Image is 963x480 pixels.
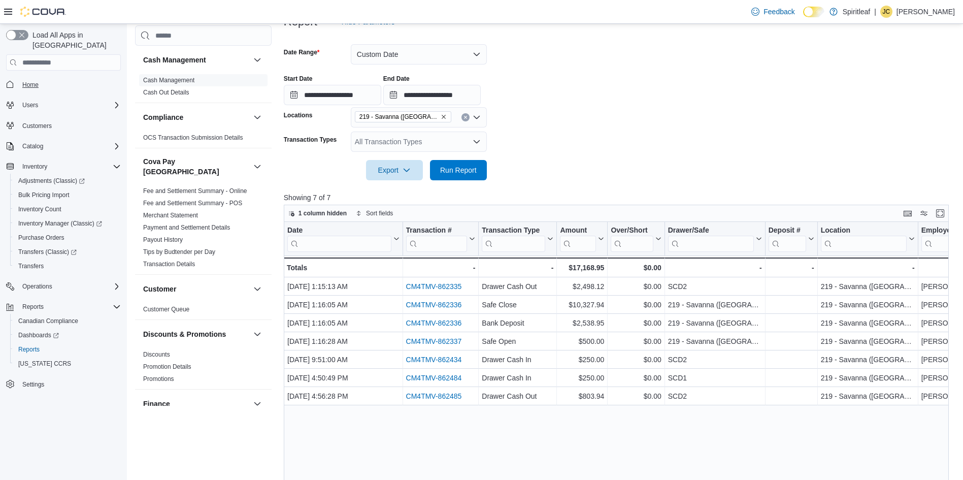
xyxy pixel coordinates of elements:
[482,354,553,366] div: Drawer Cash In
[406,319,461,327] a: CM4TMV-862336
[406,262,475,274] div: -
[668,317,762,329] div: 219 - Savanna ([GEOGRAPHIC_DATA])
[482,372,553,384] div: Drawer Cash In
[18,234,64,242] span: Purchase Orders
[560,372,604,384] div: $250.00
[298,209,347,217] span: 1 column hidden
[251,161,263,173] button: Cova Pay [GEOGRAPHIC_DATA]
[143,363,191,370] a: Promotion Details
[482,226,545,236] div: Transaction Type
[18,119,121,132] span: Customers
[135,132,272,148] div: Compliance
[18,301,121,313] span: Reports
[143,236,183,244] span: Payout History
[821,335,915,347] div: 219 - Savanna ([GEOGRAPHIC_DATA])
[406,392,461,400] a: CM4TMV-862485
[2,118,125,133] button: Customers
[611,354,661,366] div: $0.00
[14,203,121,215] span: Inventory Count
[560,226,604,252] button: Amount
[18,177,85,185] span: Adjustments (Classic)
[560,354,604,366] div: $250.00
[143,76,194,84] span: Cash Management
[287,317,400,329] div: [DATE] 1:16:05 AM
[143,55,206,65] h3: Cash Management
[18,140,47,152] button: Catalog
[135,185,272,274] div: Cova Pay [GEOGRAPHIC_DATA]
[14,175,89,187] a: Adjustments (Classic)
[18,78,121,90] span: Home
[143,363,191,371] span: Promotion Details
[18,120,56,132] a: Customers
[10,328,125,342] a: Dashboards
[22,303,44,311] span: Reports
[611,335,661,347] div: $0.00
[287,299,400,311] div: [DATE] 1:16:05 AM
[18,219,102,228] span: Inventory Manager (Classic)
[14,329,63,341] a: Dashboards
[18,99,121,111] span: Users
[611,390,661,402] div: $0.00
[6,73,121,418] nav: Complex example
[611,262,661,274] div: $0.00
[482,280,553,293] div: Drawer Cash Out
[251,111,263,123] button: Compliance
[14,358,75,370] a: [US_STATE] CCRS
[287,280,400,293] div: [DATE] 1:15:13 AM
[820,226,914,252] button: Location
[406,282,461,291] a: CM4TMV-862335
[821,372,915,384] div: 219 - Savanna ([GEOGRAPHIC_DATA])
[359,112,439,122] span: 219 - Savanna ([GEOGRAPHIC_DATA])
[921,226,960,236] div: Employee
[768,226,806,252] div: Deposit #
[441,114,447,120] button: Remove 219 - Savanna (Calgary) from selection in this group
[14,329,121,341] span: Dashboards
[668,226,754,236] div: Drawer/Safe
[902,207,914,219] button: Keyboard shortcuts
[883,6,890,18] span: JC
[803,17,804,18] span: Dark Mode
[18,79,43,91] a: Home
[143,329,249,339] button: Discounts & Promotions
[143,329,226,339] h3: Discounts & Promotions
[482,262,553,274] div: -
[143,261,195,268] a: Transaction Details
[611,299,661,311] div: $0.00
[14,260,48,272] a: Transfers
[143,248,215,256] span: Tips by Budtender per Day
[143,248,215,255] a: Tips by Budtender per Day
[2,377,125,392] button: Settings
[14,358,121,370] span: Washington CCRS
[803,7,824,17] input: Dark Mode
[482,390,553,402] div: Drawer Cash Out
[768,226,814,252] button: Deposit #
[143,156,249,177] h3: Cova Pay [GEOGRAPHIC_DATA]
[10,357,125,371] button: [US_STATE] CCRS
[355,111,451,122] span: 219 - Savanna (Calgary)
[284,48,320,56] label: Date Range
[668,280,762,293] div: SCD2
[143,134,243,142] span: OCS Transaction Submission Details
[820,226,906,236] div: Location
[251,283,263,295] button: Customer
[18,248,77,256] span: Transfers (Classic)
[821,390,915,402] div: 219 - Savanna ([GEOGRAPHIC_DATA])
[482,335,553,347] div: Safe Open
[383,85,481,105] input: Press the down key to open a popover containing a calendar.
[14,343,121,356] span: Reports
[18,161,51,173] button: Inventory
[28,30,121,50] span: Load All Apps in [GEOGRAPHIC_DATA]
[135,303,272,319] div: Customer
[14,217,121,230] span: Inventory Manager (Classic)
[143,375,174,383] span: Promotions
[10,231,125,245] button: Purchase Orders
[668,354,762,366] div: SCD2
[821,299,915,311] div: 219 - Savanna ([GEOGRAPHIC_DATA])
[611,280,661,293] div: $0.00
[2,159,125,174] button: Inventory
[18,378,48,391] a: Settings
[10,259,125,273] button: Transfers
[143,236,183,243] a: Payout History
[18,317,78,325] span: Canadian Compliance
